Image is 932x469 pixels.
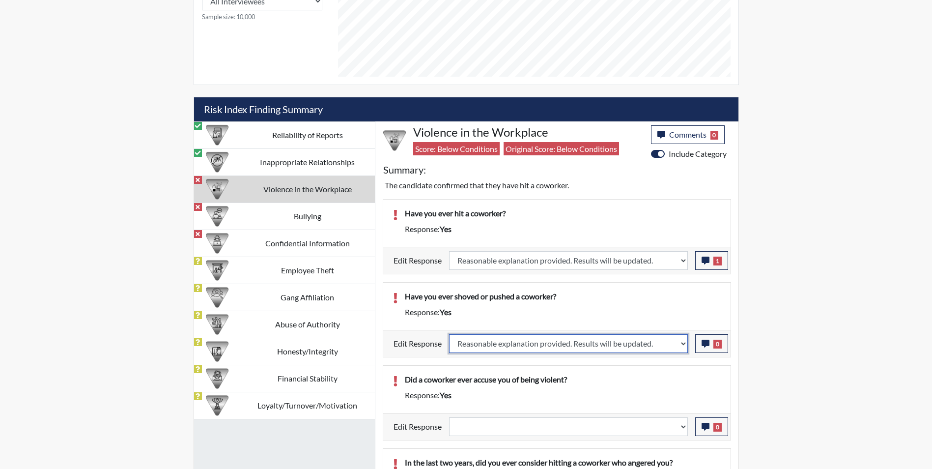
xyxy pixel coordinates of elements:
td: Bullying [240,203,375,230]
td: Abuse of Authority [240,311,375,338]
button: Comments0 [651,125,725,144]
button: 0 [695,334,728,353]
label: Edit Response [394,251,442,270]
td: Confidential Information [240,230,375,257]
td: Employee Theft [240,257,375,284]
td: Gang Affiliation [240,284,375,311]
span: Comments [669,130,706,139]
p: Did a coworker ever accuse you of being violent? [405,374,721,385]
div: Response: [397,389,728,401]
label: Edit Response [394,417,442,436]
td: Loyalty/Turnover/Motivation [240,392,375,419]
img: CATEGORY%20ICON-02.2c5dd649.png [206,286,228,309]
div: Response: [397,223,728,235]
small: Sample size: 10,000 [202,12,322,22]
span: yes [440,390,452,400]
td: Financial Stability [240,365,375,392]
img: CATEGORY%20ICON-08.97d95025.png [206,367,228,390]
img: CATEGORY%20ICON-26.eccbb84f.png [383,129,406,152]
td: Violence in the Workplace [240,176,375,203]
div: Update the test taker's response, the change might impact the score [442,251,695,270]
p: Have you ever hit a coworker? [405,207,721,219]
span: 0 [713,340,722,349]
button: 1 [695,251,728,270]
td: Reliability of Reports [240,121,375,148]
label: Edit Response [394,334,442,353]
td: Inappropriate Relationships [240,148,375,176]
img: CATEGORY%20ICON-05.742ef3c8.png [206,232,228,255]
div: Response: [397,306,728,318]
img: CATEGORY%20ICON-04.6d01e8fa.png [206,205,228,228]
span: 0 [713,423,722,432]
img: CATEGORY%20ICON-17.40ef8247.png [206,394,228,417]
h5: Summary: [383,164,426,176]
div: Update the test taker's response, the change might impact the score [442,334,695,353]
span: 1 [713,257,722,265]
img: CATEGORY%20ICON-07.58b65e52.png [206,259,228,282]
span: yes [440,224,452,234]
img: CATEGORY%20ICON-26.eccbb84f.png [206,178,228,201]
h5: Risk Index Finding Summary [194,97,738,121]
span: yes [440,307,452,317]
img: CATEGORY%20ICON-14.139f8ef7.png [206,151,228,174]
td: Honesty/Integrity [240,338,375,365]
img: CATEGORY%20ICON-11.a5f294f4.png [206,340,228,363]
div: Update the test taker's response, the change might impact the score [442,417,695,436]
label: Include Category [669,148,727,160]
img: CATEGORY%20ICON-01.94e51fac.png [206,313,228,336]
span: 0 [710,131,719,140]
p: The candidate confirmed that they have hit a coworker. [385,179,729,191]
img: CATEGORY%20ICON-20.4a32fe39.png [206,124,228,147]
h4: Violence in the Workplace [413,125,644,140]
button: 0 [695,417,728,436]
span: Original Score: Below Conditions [504,142,619,155]
p: Have you ever shoved or pushed a coworker? [405,291,721,302]
span: Score: Below Conditions [413,142,500,155]
p: In the last two years, did you ever consider hitting a coworker who angered you? [405,457,721,469]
